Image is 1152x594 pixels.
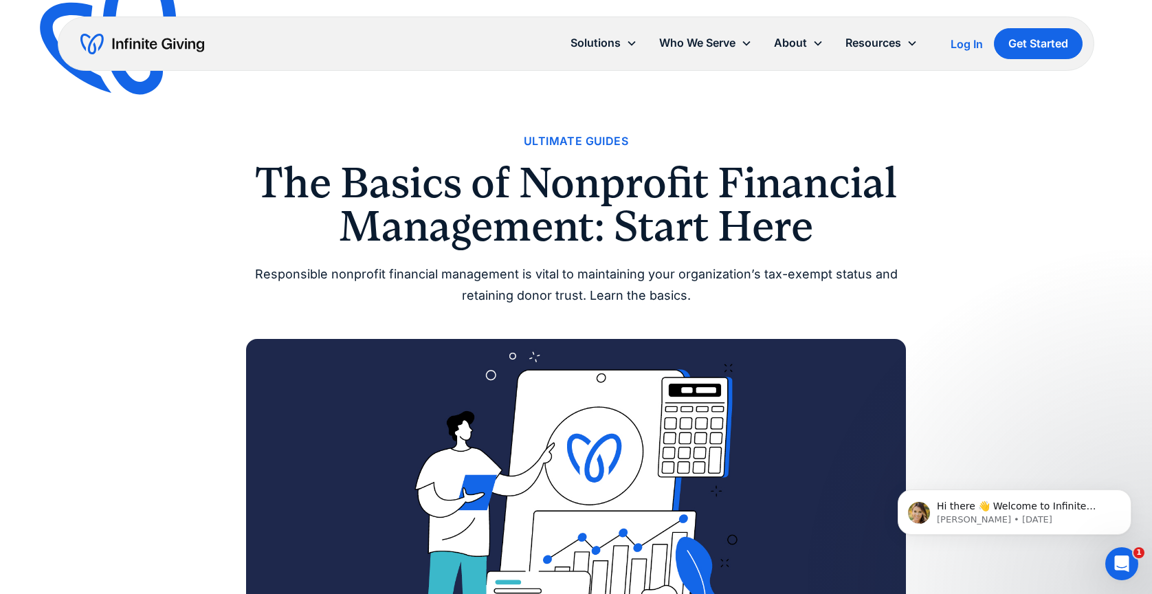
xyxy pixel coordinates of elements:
iframe: Intercom live chat [1105,547,1138,580]
div: Resources [845,34,901,52]
div: Who We Serve [659,34,735,52]
div: Solutions [571,34,621,52]
iframe: Intercom notifications message [877,461,1152,557]
div: Resources [834,28,929,58]
div: About [763,28,834,58]
a: Ultimate Guides [524,132,628,151]
a: Get Started [994,28,1083,59]
a: Log In [951,36,983,52]
div: Who We Serve [648,28,763,58]
div: Responsible nonprofit financial management is vital to maintaining your organization’s tax-exempt... [246,264,906,306]
h1: The Basics of Nonprofit Financial Management: Start Here [246,162,906,247]
a: home [80,33,204,55]
div: Solutions [560,28,648,58]
div: About [774,34,807,52]
span: 1 [1133,547,1144,558]
div: Log In [951,38,983,49]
